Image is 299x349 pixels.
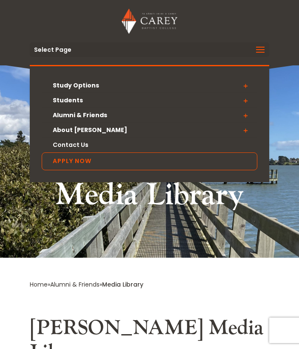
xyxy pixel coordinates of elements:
a: About [PERSON_NAME] [42,123,257,138]
span: Select Page [34,47,71,53]
span: » » [30,280,143,289]
a: Alumni & Friends [42,108,257,123]
h1: Media Library [30,175,269,220]
a: Students [42,93,257,108]
a: Contact Us [42,138,257,152]
a: Study Options [42,78,257,93]
span: Media Library [102,280,143,289]
img: Carey Baptist College [122,8,177,34]
a: Home [30,280,48,289]
a: Alumni & Friends [50,280,100,289]
a: Apply Now [42,152,257,170]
